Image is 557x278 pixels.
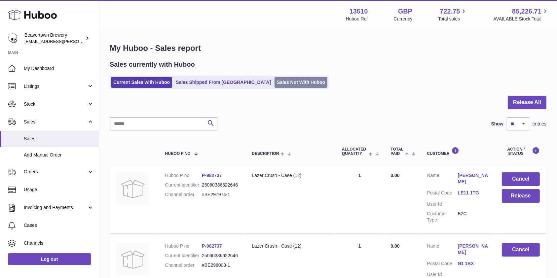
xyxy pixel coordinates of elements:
[202,173,222,178] a: P-982737
[252,172,329,179] div: Lazer Crush - Case (12)
[502,243,540,257] button: Cancel
[275,77,327,88] a: Sales Not With Huboo
[8,253,91,265] a: Log out
[165,172,202,179] dt: Huboo P no
[24,83,87,89] span: Listings
[252,243,329,249] div: Lazer Crush - Case (12)
[24,169,87,175] span: Orders
[458,243,489,256] a: [PERSON_NAME]
[342,147,367,156] span: ALLOCATED Quantity
[165,253,202,259] dt: Current identifier
[24,101,87,107] span: Stock
[502,147,540,156] div: Action / Status
[458,190,489,196] a: LE11 1TG
[116,172,149,205] img: no-photo.jpg
[394,16,413,22] div: Currency
[111,77,172,88] a: Current Sales with Huboo
[110,60,195,69] h2: Sales currently with Huboo
[24,136,94,142] span: Sales
[346,16,368,22] div: Huboo Ref
[458,172,489,185] a: [PERSON_NAME]
[24,32,84,45] div: Beavertown Brewery
[24,222,94,228] span: Cases
[165,152,191,156] span: Huboo P no
[390,243,399,249] span: 0.00
[202,262,239,268] dd: #BE298003-1
[24,204,87,211] span: Invoicing and Payments
[491,121,503,127] label: Show
[202,243,222,249] a: P-982737
[165,191,202,198] dt: Channel order
[390,173,399,178] span: 0.00
[165,243,202,249] dt: Huboo P no
[427,211,458,223] dt: Customer Type
[24,39,132,44] span: [EMAIL_ADDRESS][PERSON_NAME][DOMAIN_NAME]
[24,187,94,193] span: Usage
[533,121,546,127] span: entries
[110,43,546,53] h1: My Huboo - Sales report
[438,7,467,22] a: 722.75 Total sales
[508,96,546,109] button: Release All
[512,7,541,16] span: 85,226.71
[427,201,458,207] dt: User Id
[202,191,239,198] dd: #BE297974-1
[427,243,458,257] dt: Name
[202,182,239,188] dd: 25060386622646
[252,152,279,156] span: Description
[427,261,458,268] dt: Postal Code
[165,182,202,188] dt: Current identifier
[427,147,488,156] div: Customer
[458,261,489,267] a: N1 1BX
[440,7,460,16] span: 722.75
[398,7,412,16] strong: GBP
[427,190,458,198] dt: Postal Code
[493,7,549,22] a: 85,226.71 AVAILABLE Stock Total
[458,211,489,223] dd: B2C
[202,253,239,259] dd: 25060386622646
[24,240,94,246] span: Channels
[335,166,384,233] td: 1
[502,189,540,203] button: Release
[502,172,540,186] button: Cancel
[24,65,94,72] span: My Dashboard
[493,16,549,22] span: AVAILABLE Stock Total
[438,16,467,22] span: Total sales
[24,119,87,125] span: Sales
[427,172,458,187] dt: Name
[116,243,149,276] img: no-photo.jpg
[350,7,368,16] strong: 13510
[390,147,403,156] span: Total paid
[173,77,273,88] a: Sales Shipped From [GEOGRAPHIC_DATA]
[8,33,18,43] img: kit.lowe@beavertownbrewery.co.uk
[427,271,458,278] dt: User Id
[165,262,202,268] dt: Channel order
[24,152,94,158] span: Add Manual Order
